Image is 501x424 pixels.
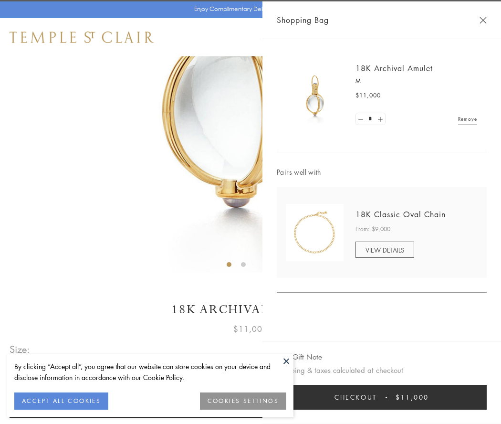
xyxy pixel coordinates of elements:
[194,4,303,14] p: Enjoy Complimentary Delivery & Returns
[356,113,365,125] a: Set quantity to 0
[286,67,344,124] img: 18K Archival Amulet
[396,392,429,403] span: $11,000
[375,113,385,125] a: Set quantity to 2
[233,323,268,335] span: $11,000
[355,209,446,220] a: 18K Classic Oval Chain
[14,361,286,383] div: By clicking “Accept all”, you agree that our website can store cookies on your device and disclos...
[355,76,477,86] p: M
[480,17,487,24] button: Close Shopping Bag
[355,224,390,234] span: From: $9,000
[10,341,31,357] span: Size:
[458,114,477,124] a: Remove
[277,385,487,410] button: Checkout $11,000
[14,392,108,410] button: ACCEPT ALL COOKIES
[200,392,286,410] button: COOKIES SETTINGS
[355,91,381,100] span: $11,000
[355,242,414,258] a: VIEW DETAILS
[10,301,491,318] h1: 18K Archival Amulet
[365,245,404,254] span: VIEW DETAILS
[277,351,322,363] button: Add Gift Note
[277,14,329,26] span: Shopping Bag
[355,63,433,74] a: 18K Archival Amulet
[334,392,377,403] span: Checkout
[286,204,344,261] img: N88865-OV18
[277,167,487,178] span: Pairs well with
[277,364,487,376] p: Shipping & taxes calculated at checkout
[10,32,154,43] img: Temple St. Clair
